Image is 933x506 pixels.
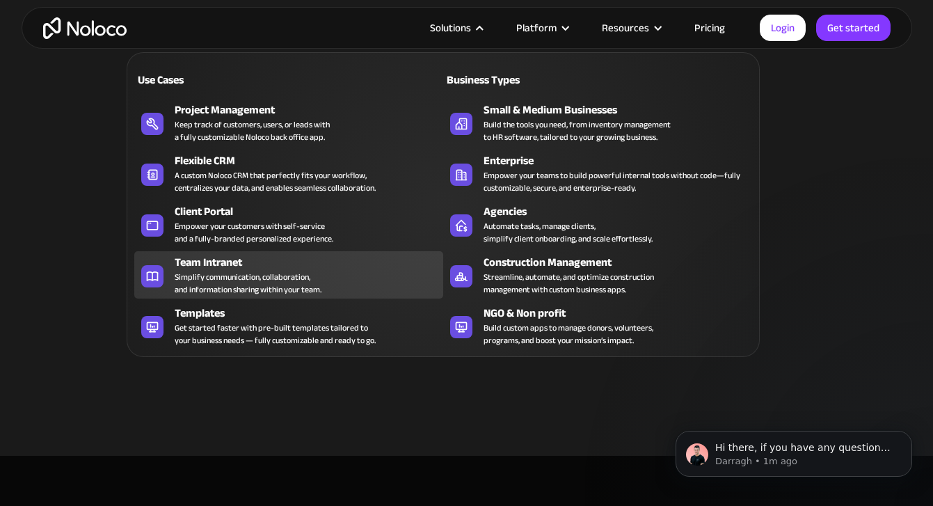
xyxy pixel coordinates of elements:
div: Solutions [430,19,471,37]
a: Small & Medium BusinessesBuild the tools you need, from inventory managementto HR software, tailo... [443,99,752,146]
div: Team Intranet [175,254,449,271]
div: Templates [175,305,449,322]
iframe: Intercom notifications message [655,402,933,499]
div: Empower your customers with self-service and a fully-branded personalized experience. [175,220,333,245]
div: Solutions [413,19,499,37]
div: Agencies [484,203,758,220]
div: Platform [499,19,584,37]
div: Use Cases [134,72,283,88]
nav: Solutions [127,33,760,357]
div: Project Management [175,102,449,118]
div: Resources [584,19,677,37]
div: Business Types [443,72,592,88]
div: Flexible CRM [175,152,449,169]
a: Business Types [443,63,752,95]
div: Small & Medium Businesses [484,102,758,118]
a: Pricing [677,19,742,37]
div: Simplify communication, collaboration, and information sharing within your team. [175,271,321,296]
a: Get started [816,15,891,41]
a: Construction ManagementStreamline, automate, and optimize constructionmanagement with custom busi... [443,251,752,299]
div: NGO & Non profit [484,305,758,322]
div: Client Portal [175,203,449,220]
div: Get started faster with pre-built templates tailored to your business needs — fully customizable ... [175,322,376,347]
a: NGO & Non profitBuild custom apps to manage donors, volunteers,programs, and boost your mission’s... [443,302,752,349]
div: Empower your teams to build powerful internal tools without code—fully customizable, secure, and ... [484,169,745,194]
a: Client PortalEmpower your customers with self-serviceand a fully-branded personalized experience. [134,200,443,248]
div: Enterprise [484,152,758,169]
a: EnterpriseEmpower your teams to build powerful internal tools without code—fully customizable, se... [443,150,752,197]
div: Build the tools you need, from inventory management to HR software, tailored to your growing busi... [484,118,671,143]
a: home [43,17,127,39]
a: Use Cases [134,63,443,95]
a: Login [760,15,806,41]
a: TemplatesGet started faster with pre-built templates tailored toyour business needs — fully custo... [134,302,443,349]
a: AgenciesAutomate tasks, manage clients,simplify client onboarding, and scale effortlessly. [443,200,752,248]
div: Construction Management [484,254,758,271]
div: Platform [516,19,557,37]
div: A custom Noloco CRM that perfectly fits your workflow, centralizes your data, and enables seamles... [175,169,376,194]
h2: Noloco vs. Retool at a glance [35,54,898,92]
div: Resources [602,19,649,37]
div: Automate tasks, manage clients, simplify client onboarding, and scale effortlessly. [484,220,653,245]
a: Project ManagementKeep track of customers, users, or leads witha fully customizable Noloco back o... [134,99,443,146]
div: Build custom apps to manage donors, volunteers, programs, and boost your mission’s impact. [484,322,653,347]
a: Flexible CRMA custom Noloco CRM that perfectly fits your workflow,centralizes your data, and enab... [134,150,443,197]
a: Team IntranetSimplify communication, collaboration,and information sharing within your team. [134,251,443,299]
div: Streamline, automate, and optimize construction management with custom business apps. [484,271,654,296]
div: Keep track of customers, users, or leads with a fully customizable Noloco back office app. [175,118,330,143]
